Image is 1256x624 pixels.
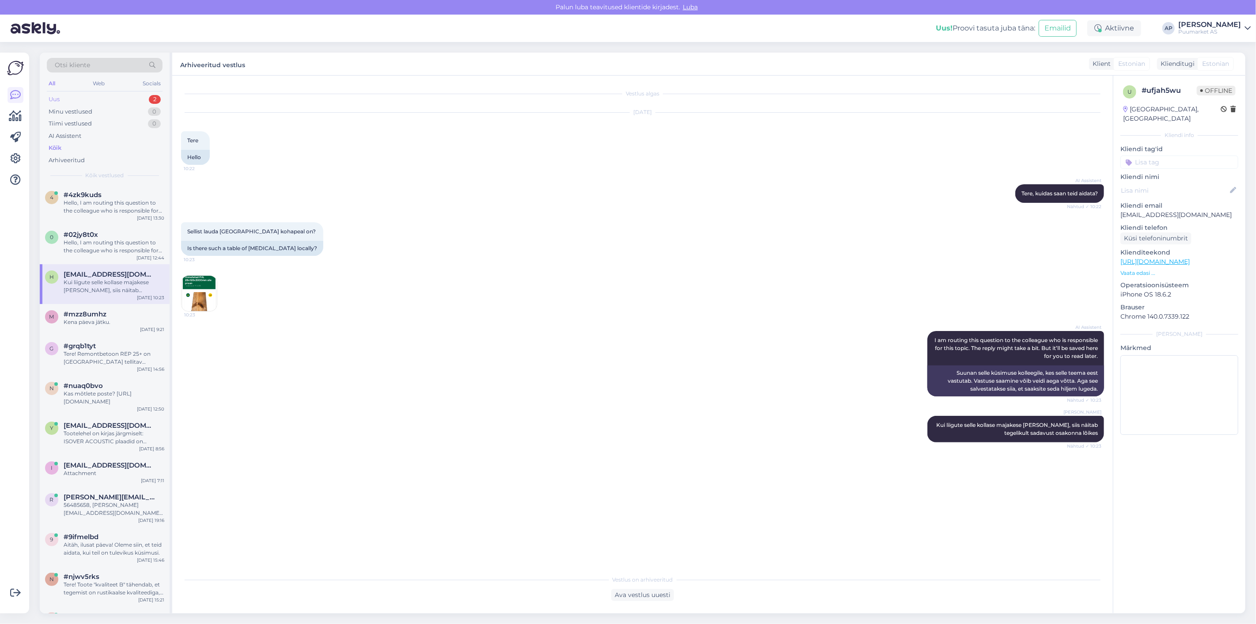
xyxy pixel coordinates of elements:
div: 0 [148,107,161,116]
div: Vestlus algas [181,90,1104,98]
span: Tere, kuidas saan teid aidata? [1021,190,1098,197]
div: [PERSON_NAME] [1178,21,1241,28]
span: [PERSON_NAME] [1063,409,1101,415]
span: Otsi kliente [55,61,90,70]
p: Kliendi nimi [1120,172,1238,182]
span: Tere [187,137,198,144]
input: Lisa nimi [1121,186,1228,195]
div: 2 [149,95,161,104]
div: Attachment [64,469,164,477]
span: m [49,313,54,320]
span: Offline [1197,86,1236,95]
span: I am routing this question to the colleague who is responsible for this topic. The reply might ta... [934,337,1099,359]
p: iPhone OS 18.6.2 [1120,290,1238,299]
div: Aktiivne [1087,20,1141,36]
span: n [49,385,54,392]
div: Is there such a table of [MEDICAL_DATA] locally? [181,241,323,256]
span: #grqb1tyt [64,342,96,350]
span: #mzz8umhz [64,310,106,318]
div: [PERSON_NAME] [1120,330,1238,338]
p: Chrome 140.0.7339.122 [1120,312,1238,321]
span: #9ifmelbd [64,533,98,541]
span: H [49,274,54,280]
span: 10:22 [184,165,217,172]
span: #njwv5rks [64,573,99,581]
span: 9 [50,536,53,543]
div: Tere! Remontbetoon REP 25+ on [GEOGRAPHIC_DATA] tellitav [PERSON_NAME]. [GEOGRAPHIC_DATA] on 2-5 ... [64,350,164,366]
button: Emailid [1039,20,1077,37]
b: Uus! [936,24,953,32]
span: Vestlus on arhiveeritud [613,576,673,584]
div: Kas mõtlete poste? [URL][DOMAIN_NAME] [64,390,164,406]
div: Hello [181,150,210,165]
span: Kui liigute selle kollase majakese [PERSON_NAME], siis näitab tegelikult sadavust osakonna lõikes [936,422,1099,436]
label: Arhiveeritud vestlus [180,58,245,70]
div: Tiimi vestlused [49,119,92,128]
div: [DATE] 7:11 [141,477,164,484]
span: yamahavod@icloud.com [64,422,155,430]
span: Estonian [1202,59,1229,68]
div: [DATE] 8:56 [139,445,164,452]
div: 0 [148,119,161,128]
p: Kliendi email [1120,201,1238,210]
span: R [50,496,54,503]
p: [EMAIL_ADDRESS][DOMAIN_NAME] [1120,210,1238,220]
div: Klient [1089,59,1111,68]
span: AI Assistent [1068,324,1101,331]
a: [URL][DOMAIN_NAME] [1120,258,1190,266]
div: Minu vestlused [49,107,92,116]
div: Kui liigute selle kollase majakese [PERSON_NAME], siis näitab tegelikult sadavust osakonna lõikes [64,278,164,294]
div: [DATE] 15:21 [138,597,164,603]
span: u [1127,88,1132,95]
span: #ysprbb5b [64,613,100,620]
div: [DATE] 19:16 [138,517,164,524]
p: Brauser [1120,303,1238,312]
span: AI Assistent [1068,177,1101,184]
div: Küsi telefoninumbrit [1120,232,1192,244]
div: [DATE] 13:30 [137,215,164,221]
p: Vaata edasi ... [1120,269,1238,277]
span: #4zk9kuds [64,191,102,199]
span: n [49,576,54,582]
div: [DATE] 10:23 [137,294,164,301]
div: Puumarket AS [1178,28,1241,35]
div: Tere! Toote "kvaliteet B" tähendab, et tegemist on rustikaalse kvaliteediga, kus on lubatud oksad... [64,581,164,597]
span: 4 [50,194,53,201]
div: Hello, I am routing this question to the colleague who is responsible for this topic. The reply m... [64,239,164,255]
span: Nähtud ✓ 10:22 [1067,203,1101,210]
div: Socials [141,78,163,89]
span: Sellist lauda [GEOGRAPHIC_DATA] kohapeal on? [187,228,316,235]
span: g [50,345,54,352]
span: 10:23 [184,312,217,318]
p: Klienditeekond [1120,248,1238,257]
div: [DATE] 9:21 [140,326,164,333]
p: Operatsioonisüsteem [1120,281,1238,290]
span: Estonian [1118,59,1145,68]
div: Uus [49,95,60,104]
div: [DATE] 12:44 [136,255,164,261]
span: 10:23 [184,256,217,263]
div: [DATE] [181,108,1104,116]
span: Luba [680,3,700,11]
div: AI Assistent [49,132,81,141]
div: Kõik [49,144,61,152]
span: Kõik vestlused [86,171,124,179]
img: Attachment [182,276,217,311]
div: [DATE] 15:46 [137,557,164,563]
span: Nähtud ✓ 10:23 [1067,397,1101,403]
div: Web [91,78,107,89]
p: Kliendi tag'id [1120,145,1238,154]
span: Hraidoja@gmail.com [64,270,155,278]
div: [GEOGRAPHIC_DATA], [GEOGRAPHIC_DATA] [1123,105,1221,123]
div: Suunan selle küsimuse kolleegile, kes selle teema eest vastutab. Vastuse saamine võib veidi aega ... [927,365,1104,396]
p: Märkmed [1120,343,1238,353]
div: 56485658, [PERSON_NAME][EMAIL_ADDRESS][DOMAIN_NAME]. eraklient [64,501,164,517]
span: info@jinhongchangentrance.com [64,461,155,469]
span: Raimo.laanemets@gmail.com [64,493,155,501]
div: Kliendi info [1120,131,1238,139]
span: #02jy8t0x [64,231,98,239]
div: Tootelehel on kirjas järgmiselt: ISOVER ACOUSTIC plaadid on kilepakendis ca 50% ulatuses kokku pr... [64,430,164,445]
div: # ufjah5wu [1142,85,1197,96]
p: Kliendi telefon [1120,223,1238,232]
div: [DATE] 14:56 [137,366,164,373]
